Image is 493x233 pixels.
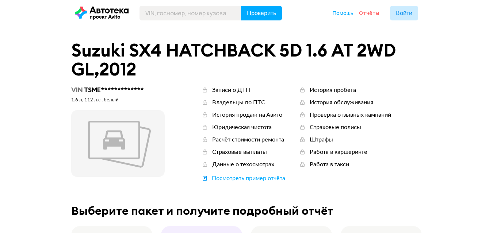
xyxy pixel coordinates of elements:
div: Юридическая чистота [212,123,272,131]
div: 1.6 л, 112 л.c., белый [71,97,165,104]
div: Записи о ДТП [212,86,250,94]
div: Данные о техосмотрах [212,160,274,168]
div: Штрафы [310,136,333,144]
div: Страховые полисы [310,123,361,131]
div: История пробега [310,86,356,94]
div: Проверка отзывных кампаний [310,111,391,119]
button: Войти [390,6,418,20]
div: Работа в каршеринге [310,148,367,156]
a: Посмотреть пример отчёта [201,174,285,182]
input: VIN, госномер, номер кузова [140,6,241,20]
div: Расчёт стоимости ремонта [212,136,284,144]
div: История продаж на Авито [212,111,282,119]
div: Страховые выплаты [212,148,267,156]
span: VIN [71,86,83,94]
div: Suzuki SX4 HATCHBACK 5D 1.6 AT 2WD GL , 2012 [71,41,422,79]
button: Проверить [241,6,282,20]
div: Владельцы по ПТС [212,98,265,106]
div: Выберите пакет и получите подробный отчёт [71,204,422,217]
span: Войти [396,10,412,16]
div: История обслуживания [310,98,373,106]
div: Посмотреть пример отчёта [212,174,285,182]
span: Помощь [333,9,353,16]
span: Отчёты [359,9,379,16]
div: Работа в такси [310,160,349,168]
a: Помощь [333,9,353,17]
span: Проверить [247,10,276,16]
a: Отчёты [359,9,379,17]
